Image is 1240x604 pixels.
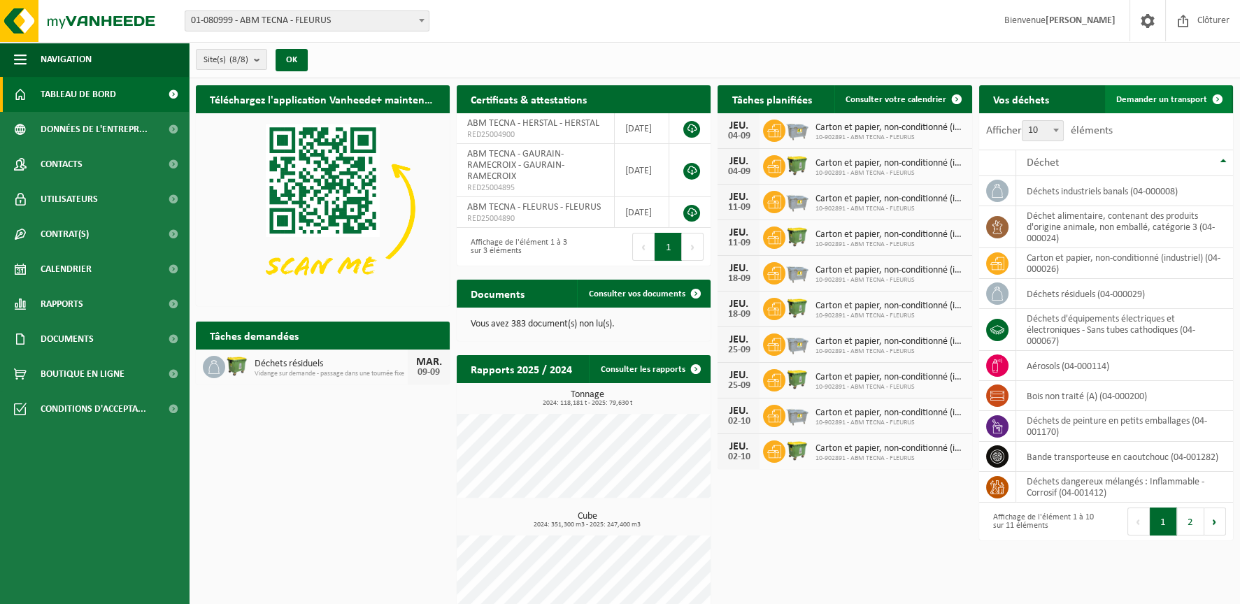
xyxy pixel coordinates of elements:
[815,169,964,178] span: 10-902891 - ABM TECNA - FLEURUS
[815,134,964,142] span: 10-902891 - ABM TECNA - FLEURUS
[1150,508,1177,535] button: 1
[1016,206,1233,248] td: déchet alimentaire, contenant des produits d'origine animale, non emballé, catégorie 3 (04-000024)
[655,233,682,261] button: 1
[834,85,971,113] a: Consulter votre calendrier
[464,231,577,262] div: Affichage de l'élément 1 à 3 sur 3 éléments
[725,192,753,203] div: JEU.
[815,229,964,240] span: Carton et papier, non-conditionné (industriel)
[1016,472,1233,503] td: déchets dangereux mélangés : Inflammable - Corrosif (04-001412)
[464,400,711,407] span: 2024: 118,181 t - 2025: 79,630 t
[196,85,450,113] h2: Téléchargez l'application Vanheede+ maintenant!
[725,334,753,345] div: JEU.
[464,390,711,407] h3: Tonnage
[1016,381,1233,411] td: bois non traité (A) (04-000200)
[725,441,753,452] div: JEU.
[457,355,586,382] h2: Rapports 2025 / 2024
[1016,248,1233,279] td: carton et papier, non-conditionné (industriel) (04-000026)
[1027,157,1059,168] span: Déchet
[815,312,964,320] span: 10-902891 - ABM TECNA - FLEURUS
[1022,121,1063,141] span: 10
[471,319,697,329] p: Vous avez 383 document(s) non lu(s).
[229,55,248,64] count: (8/8)
[467,182,604,194] span: RED25004895
[682,233,704,261] button: Next
[577,280,709,308] a: Consulter vos documents
[785,296,809,319] img: WB-1100-HPE-GN-50
[467,213,604,224] span: RED25004890
[196,113,450,303] img: Download de VHEPlus App
[815,408,964,419] span: Carton et papier, non-conditionné (industriel)
[467,118,599,129] span: ABM TECNA - HERSTAL - HERSTAL
[467,149,564,182] span: ABM TECNA - GAURAIN-RAMECROIX - GAURAIN-RAMECROIX
[185,11,429,31] span: 01-080999 - ABM TECNA - FLEURUS
[41,112,148,147] span: Données de l'entrepr...
[815,419,964,427] span: 10-902891 - ABM TECNA - FLEURUS
[467,129,604,141] span: RED25004900
[41,77,116,112] span: Tableau de bord
[815,194,964,205] span: Carton et papier, non-conditionné (industriel)
[415,357,443,368] div: MAR.
[815,347,964,356] span: 10-902891 - ABM TECNA - FLEURUS
[1022,120,1064,141] span: 10
[815,158,964,169] span: Carton et papier, non-conditionné (industriel)
[41,42,92,77] span: Navigation
[815,443,964,454] span: Carton et papier, non-conditionné (industriel)
[815,265,964,276] span: Carton et papier, non-conditionné (industriel)
[725,417,753,426] div: 02-10
[815,122,964,134] span: Carton et papier, non-conditionné (industriel)
[725,345,753,355] div: 25-09
[785,224,809,248] img: WB-1100-HPE-GN-50
[986,506,1099,537] div: Affichage de l'élément 1 à 10 sur 11 éléments
[467,202,601,213] span: ABM TECNA - FLEURUS - FLEURUS
[457,280,539,307] h2: Documents
[196,49,267,70] button: Site(s)(8/8)
[725,131,753,141] div: 04-09
[725,227,753,238] div: JEU.
[725,370,753,381] div: JEU.
[785,260,809,284] img: WB-2500-GAL-GY-01
[725,167,753,177] div: 04-09
[41,287,83,322] span: Rapports
[815,372,964,383] span: Carton et papier, non-conditionné (industriel)
[846,95,946,104] span: Consulter votre calendrier
[615,197,669,228] td: [DATE]
[196,322,313,349] h2: Tâches demandées
[785,117,809,141] img: WB-2500-GAL-GY-01
[255,370,408,378] span: Vidange sur demande - passage dans une tournée fixe
[185,10,429,31] span: 01-080999 - ABM TECNA - FLEURUS
[1016,176,1233,206] td: déchets industriels banals (04-000008)
[725,238,753,248] div: 11-09
[41,391,146,426] span: Conditions d'accepta...
[785,189,809,213] img: WB-2500-GAL-GY-01
[1016,411,1233,442] td: déchets de peinture en petits emballages (04-001170)
[1116,95,1207,104] span: Demander un transport
[1204,508,1226,535] button: Next
[457,85,601,113] h2: Certificats & attestations
[255,359,408,370] span: Déchets résiduels
[1046,15,1116,26] strong: [PERSON_NAME]
[1016,279,1233,309] td: déchets résiduels (04-000029)
[1016,309,1233,351] td: déchets d'équipements électriques et électroniques - Sans tubes cathodiques (04-000067)
[464,522,711,528] span: 2024: 351,300 m3 - 2025: 247,400 m3
[41,357,124,391] span: Boutique en ligne
[979,85,1063,113] h2: Vos déchets
[632,233,655,261] button: Previous
[785,153,809,177] img: WB-1100-HPE-GN-50
[785,403,809,426] img: WB-2500-GAL-GY-01
[785,331,809,355] img: WB-2500-GAL-GY-01
[986,125,1113,136] label: Afficher éléments
[725,274,753,284] div: 18-09
[1177,508,1204,535] button: 2
[725,381,753,391] div: 25-09
[785,367,809,391] img: WB-1100-HPE-GN-50
[725,405,753,417] div: JEU.
[464,512,711,528] h3: Cube
[815,276,964,285] span: 10-902891 - ABM TECNA - FLEURUS
[1105,85,1232,113] a: Demander un transport
[589,355,709,383] a: Consulter les rapports
[276,49,308,71] button: OK
[41,252,92,287] span: Calendrier
[815,383,964,391] span: 10-902891 - ABM TECNA - FLEURUS
[615,113,669,144] td: [DATE]
[815,454,964,463] span: 10-902891 - ABM TECNA - FLEURUS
